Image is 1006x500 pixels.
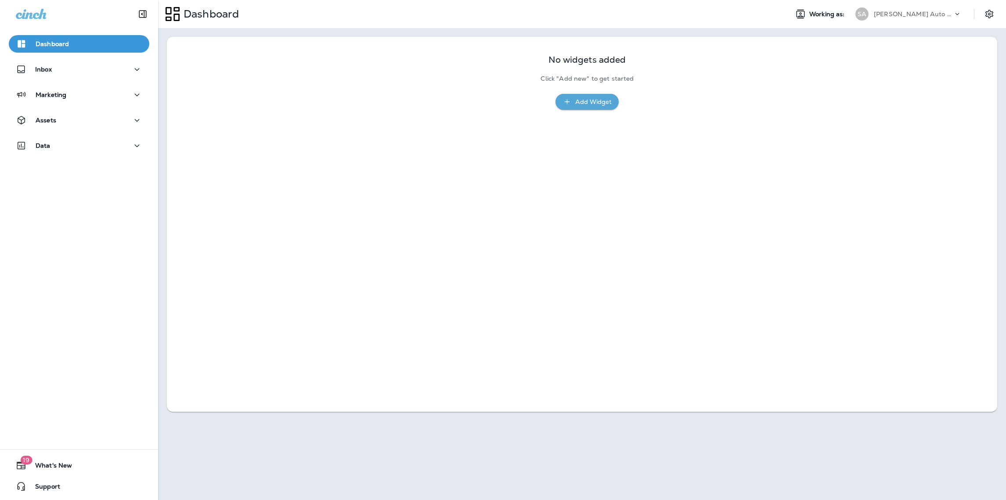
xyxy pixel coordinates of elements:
[36,142,50,149] p: Data
[9,61,149,78] button: Inbox
[36,117,56,124] p: Assets
[130,5,155,23] button: Collapse Sidebar
[541,75,634,82] p: Click "Add new" to get started
[26,462,72,472] span: What's New
[20,456,32,464] span: 19
[9,35,149,53] button: Dashboard
[874,11,953,18] p: [PERSON_NAME] Auto Service & Tire Pros
[9,137,149,154] button: Data
[981,6,997,22] button: Settings
[9,86,149,104] button: Marketing
[9,478,149,495] button: Support
[555,94,619,110] button: Add Widget
[575,96,612,107] div: Add Widget
[180,7,239,21] p: Dashboard
[9,111,149,129] button: Assets
[26,483,60,493] span: Support
[809,11,847,18] span: Working as:
[35,66,52,73] p: Inbox
[548,56,626,64] p: No widgets added
[36,40,69,47] p: Dashboard
[855,7,869,21] div: SA
[9,457,149,474] button: 19What's New
[36,91,66,98] p: Marketing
